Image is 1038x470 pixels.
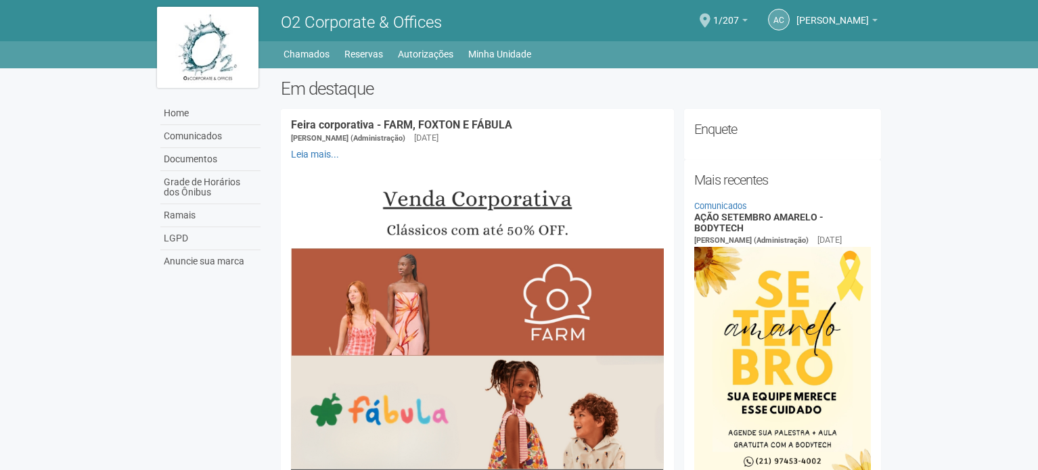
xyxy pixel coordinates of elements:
[694,170,871,190] h2: Mais recentes
[398,45,453,64] a: Autorizações
[713,17,748,28] a: 1/207
[157,7,258,88] img: logo.jpg
[414,132,438,144] div: [DATE]
[694,212,823,233] a: AÇÃO SETEMBRO AMARELO - BODYTECH
[768,9,790,30] a: AC
[291,134,405,143] span: [PERSON_NAME] (Administração)
[817,234,842,246] div: [DATE]
[468,45,531,64] a: Minha Unidade
[694,119,871,139] h2: Enquete
[160,227,261,250] a: LGPD
[291,118,512,131] a: Feira corporativa - FARM, FOXTON E FÁBULA
[160,125,261,148] a: Comunicados
[694,236,809,245] span: [PERSON_NAME] (Administração)
[796,2,869,26] span: Andréa Cunha
[284,45,330,64] a: Chamados
[160,102,261,125] a: Home
[796,17,878,28] a: [PERSON_NAME]
[713,2,739,26] span: 1/207
[281,13,442,32] span: O2 Corporate & Offices
[160,148,261,171] a: Documentos
[694,201,747,211] a: Comunicados
[160,250,261,273] a: Anuncie sua marca
[160,204,261,227] a: Ramais
[344,45,383,64] a: Reservas
[281,78,881,99] h2: Em destaque
[160,171,261,204] a: Grade de Horários dos Ônibus
[291,149,339,160] a: Leia mais...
